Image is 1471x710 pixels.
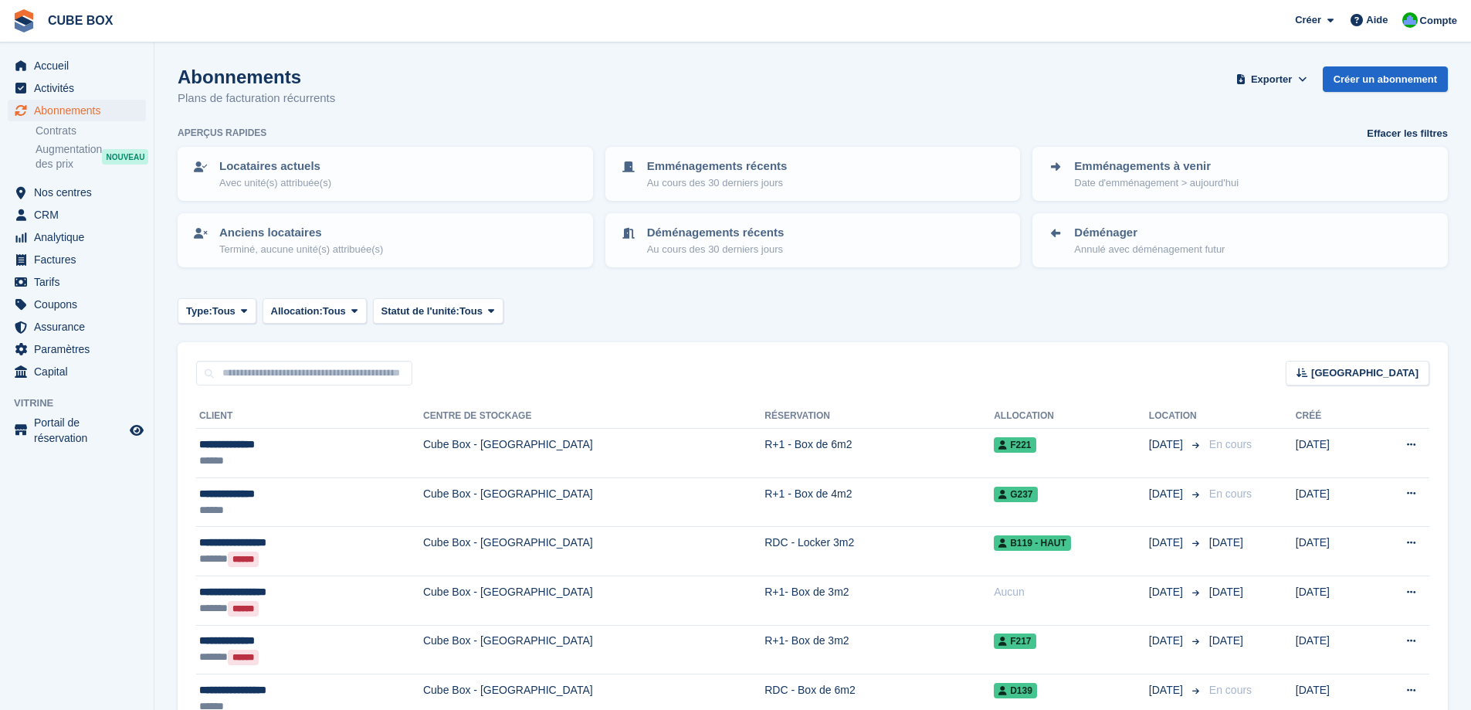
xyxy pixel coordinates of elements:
[34,361,127,382] span: Capital
[34,55,127,76] span: Accueil
[36,142,102,172] span: Augmentation des prix
[36,124,146,138] a: Contrats
[8,271,146,293] a: menu
[212,304,236,319] span: Tous
[423,625,764,674] td: Cube Box - [GEOGRAPHIC_DATA]
[179,148,591,199] a: Locataires actuels Avec unité(s) attribuée(s)
[219,158,331,175] p: Locataires actuels
[1149,437,1186,453] span: [DATE]
[12,9,36,32] img: stora-icon-8386f47178a22dfd0bd8f6a31ec36ba5ce8667c1dd55bd0f319d3a0aa187defe.svg
[34,316,127,338] span: Assurance
[179,215,591,266] a: Anciens locataires Terminé, aucune unité(s) attribuée(s)
[1402,12,1418,28] img: Cube Box
[8,316,146,338] a: menu
[764,429,994,478] td: R+1 - Box de 6m2
[8,338,146,360] a: menu
[1420,13,1457,29] span: Compte
[994,404,1149,429] th: Allocation
[34,294,127,315] span: Coupons
[196,404,423,429] th: Client
[1296,404,1364,429] th: Créé
[1209,634,1243,647] span: [DATE]
[36,141,146,172] a: Augmentation des prix NOUVEAU
[178,90,335,107] p: Plans de facturation récurrents
[1074,242,1225,257] p: Annulé avec déménagement futur
[34,271,127,293] span: Tarifs
[1149,633,1186,649] span: [DATE]
[1311,365,1418,381] span: [GEOGRAPHIC_DATA]
[42,8,119,33] a: CUBE BOX
[423,477,764,527] td: Cube Box - [GEOGRAPHIC_DATA]
[1296,429,1364,478] td: [DATE]
[8,182,146,203] a: menu
[1209,586,1243,598] span: [DATE]
[34,249,127,270] span: Factures
[102,149,148,165] div: NOUVEAU
[1034,215,1446,266] a: Déménager Annulé avec déménagement futur
[1074,224,1225,242] p: Déménager
[1209,536,1243,549] span: [DATE]
[34,77,127,99] span: Activités
[647,224,785,242] p: Déménagements récents
[373,298,503,324] button: Statut de l'unité: Tous
[1149,682,1186,698] span: [DATE]
[34,226,127,248] span: Analytique
[34,338,127,360] span: Paramètres
[994,683,1037,698] span: D139
[459,304,483,319] span: Tous
[34,182,127,203] span: Nos centres
[8,415,146,446] a: menu
[994,634,1035,649] span: F217
[8,204,146,226] a: menu
[8,226,146,248] a: menu
[647,158,788,175] p: Emménagements récents
[1367,126,1448,141] a: Effacer les filtres
[423,404,764,429] th: Centre de stockage
[994,437,1035,453] span: F221
[1149,535,1186,551] span: [DATE]
[1233,66,1310,92] button: Exporter
[1209,487,1252,500] span: En cours
[8,249,146,270] a: menu
[1296,527,1364,576] td: [DATE]
[381,304,459,319] span: Statut de l'unité:
[34,204,127,226] span: CRM
[1366,12,1388,28] span: Aide
[1296,625,1364,674] td: [DATE]
[1149,486,1186,502] span: [DATE]
[1296,477,1364,527] td: [DATE]
[8,77,146,99] a: menu
[323,304,346,319] span: Tous
[34,100,127,121] span: Abonnements
[219,224,383,242] p: Anciens locataires
[423,576,764,625] td: Cube Box - [GEOGRAPHIC_DATA]
[1323,66,1448,92] a: Créer un abonnement
[263,298,367,324] button: Allocation: Tous
[14,396,154,411] span: Vitrine
[423,527,764,576] td: Cube Box - [GEOGRAPHIC_DATA]
[1209,684,1252,696] span: En cours
[1149,584,1186,600] span: [DATE]
[127,421,146,440] a: Boutique d'aperçu
[1295,12,1321,28] span: Créer
[34,415,127,446] span: Portail de réservation
[178,126,266,140] h6: Aperçus rapides
[178,298,256,324] button: Type: Tous
[764,477,994,527] td: R+1 - Box de 4m2
[994,535,1071,551] span: B119 - Haut
[994,487,1037,502] span: G237
[186,304,212,319] span: Type:
[271,304,323,319] span: Allocation:
[1074,158,1239,175] p: Emménagements à venir
[219,175,331,191] p: Avec unité(s) attribuée(s)
[8,100,146,121] a: menu
[607,148,1019,199] a: Emménagements récents Au cours des 30 derniers jours
[423,429,764,478] td: Cube Box - [GEOGRAPHIC_DATA]
[994,584,1149,600] div: Aucun
[1296,576,1364,625] td: [DATE]
[647,242,785,257] p: Au cours des 30 derniers jours
[219,242,383,257] p: Terminé, aucune unité(s) attribuée(s)
[8,361,146,382] a: menu
[1209,438,1252,450] span: En cours
[1251,72,1292,87] span: Exporter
